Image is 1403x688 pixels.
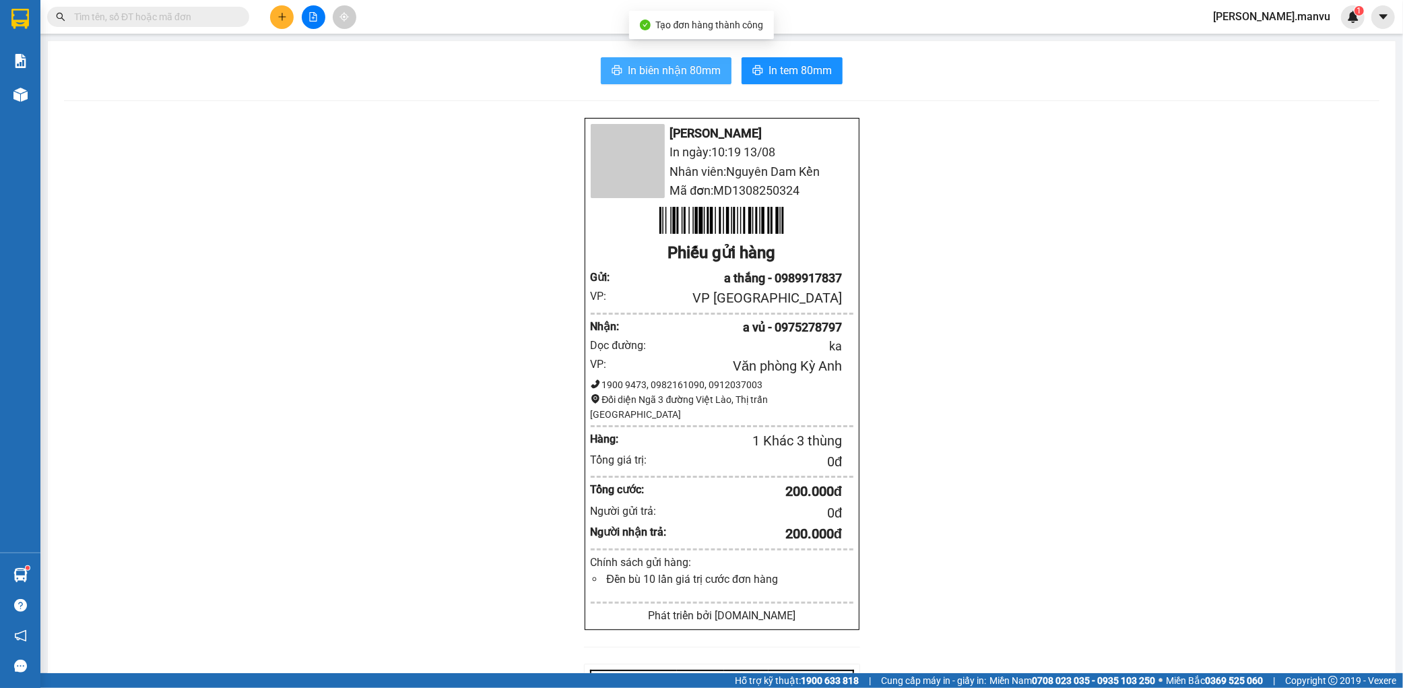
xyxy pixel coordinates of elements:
sup: 1 [26,566,30,570]
img: warehouse-icon [13,88,28,102]
li: [PERSON_NAME] [591,124,853,143]
div: Chính sách gửi hàng: [591,554,853,571]
span: plus [278,12,287,22]
li: Mã đơn: MD1308250324 [591,181,853,200]
div: 200.000 đ [667,524,842,544]
span: In biên nhận 80mm [628,62,721,79]
span: copyright [1328,676,1338,685]
span: caret-down [1377,11,1390,23]
img: solution-icon [13,54,28,68]
span: Tạo đơn hàng thành công [656,20,764,30]
li: Nhân viên: Nguyên Dam Kền [591,162,853,181]
div: Phiếu gửi hàng [591,241,853,266]
span: search [56,12,65,22]
span: ⚪️ [1159,678,1163,683]
strong: 1900 633 818 [801,675,859,686]
div: Tổng giá trị: [591,451,667,468]
div: VP: [591,288,624,305]
span: environment [591,394,600,404]
div: Dọc đường: [591,337,657,354]
span: message [14,660,27,673]
div: Hàng: [591,431,645,447]
div: VP: [591,356,624,373]
strong: 0369 525 060 [1205,675,1263,686]
span: In tem 80mm [769,62,832,79]
img: logo-vxr [11,9,29,29]
div: a vủ - 0975278797 [623,318,842,337]
sup: 1 [1355,6,1364,15]
li: Đền bù 10 lần giá trị cước đơn hàng [604,571,853,588]
span: phone [591,379,600,389]
button: printerIn biên nhận 80mm [601,57,731,84]
div: Nhận : [591,318,624,335]
span: Miền Nam [989,673,1155,688]
span: Cung cấp máy in - giấy in: [881,673,986,688]
button: aim [333,5,356,29]
li: In ngày: 10:19 13/08 [591,143,853,162]
span: printer [752,65,763,77]
span: aim [339,12,349,22]
span: 1 [1357,6,1361,15]
div: Người gửi trả: [591,503,667,520]
div: Người nhận trả: [591,524,667,540]
span: printer [612,65,622,77]
span: Hỗ trợ kỹ thuật: [735,673,859,688]
div: 0 đ [667,503,842,524]
span: | [1273,673,1275,688]
div: Gửi : [591,269,624,286]
div: 1900 9473, 0982161090, 0912037003 [591,377,853,392]
span: question-circle [14,599,27,612]
img: warehouse-icon [13,568,28,582]
strong: 0708 023 035 - 0935 103 250 [1032,675,1155,686]
input: Tìm tên, số ĐT hoặc mã đơn [74,9,233,24]
span: [PERSON_NAME].manvu [1202,8,1341,25]
span: check-circle [640,20,651,30]
div: a thắng - 0989917837 [623,269,842,288]
span: notification [14,629,27,642]
button: printerIn tem 80mm [742,57,843,84]
span: | [869,673,871,688]
div: ka [656,337,842,356]
div: 0 đ [667,451,842,472]
div: Đối diện Ngã 3 đường Việt Lào, Thị trấn [GEOGRAPHIC_DATA] [591,392,853,422]
span: Miền Bắc [1166,673,1263,688]
button: caret-down [1371,5,1395,29]
div: 1 Khác 3 thùng [645,431,843,451]
div: Phát triển bởi [DOMAIN_NAME] [591,607,853,624]
button: file-add [302,5,325,29]
img: icon-new-feature [1347,11,1359,23]
button: plus [270,5,294,29]
div: 200.000 đ [667,481,842,502]
div: Văn phòng Kỳ Anh [623,356,842,377]
span: file-add [308,12,318,22]
div: VP [GEOGRAPHIC_DATA] [623,288,842,309]
div: Tổng cước: [591,481,667,498]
